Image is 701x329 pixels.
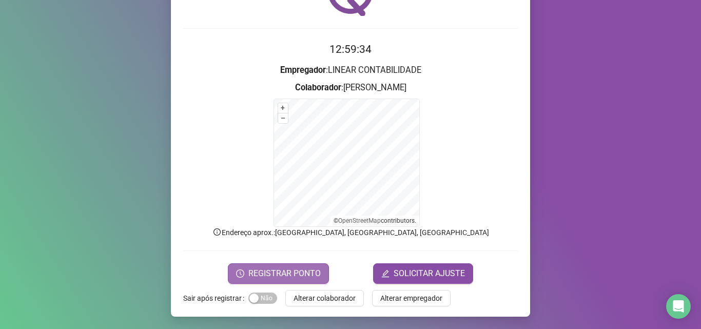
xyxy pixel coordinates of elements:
[285,290,364,306] button: Alterar colaborador
[394,267,465,280] span: SOLICITAR AJUSTE
[278,103,288,113] button: +
[278,113,288,123] button: –
[372,290,451,306] button: Alterar empregador
[183,227,518,238] p: Endereço aprox. : [GEOGRAPHIC_DATA], [GEOGRAPHIC_DATA], [GEOGRAPHIC_DATA]
[338,217,381,224] a: OpenStreetMap
[236,269,244,278] span: clock-circle
[183,81,518,94] h3: : [PERSON_NAME]
[212,227,222,237] span: info-circle
[329,43,372,55] time: 12:59:34
[228,263,329,284] button: REGISTRAR PONTO
[381,269,390,278] span: edit
[334,217,416,224] li: © contributors.
[380,293,442,304] span: Alterar empregador
[183,64,518,77] h3: : LINEAR CONTABILIDADE
[280,65,326,75] strong: Empregador
[373,263,473,284] button: editSOLICITAR AJUSTE
[294,293,356,304] span: Alterar colaborador
[295,83,341,92] strong: Colaborador
[666,294,691,319] div: Open Intercom Messenger
[183,290,248,306] label: Sair após registrar
[248,267,321,280] span: REGISTRAR PONTO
